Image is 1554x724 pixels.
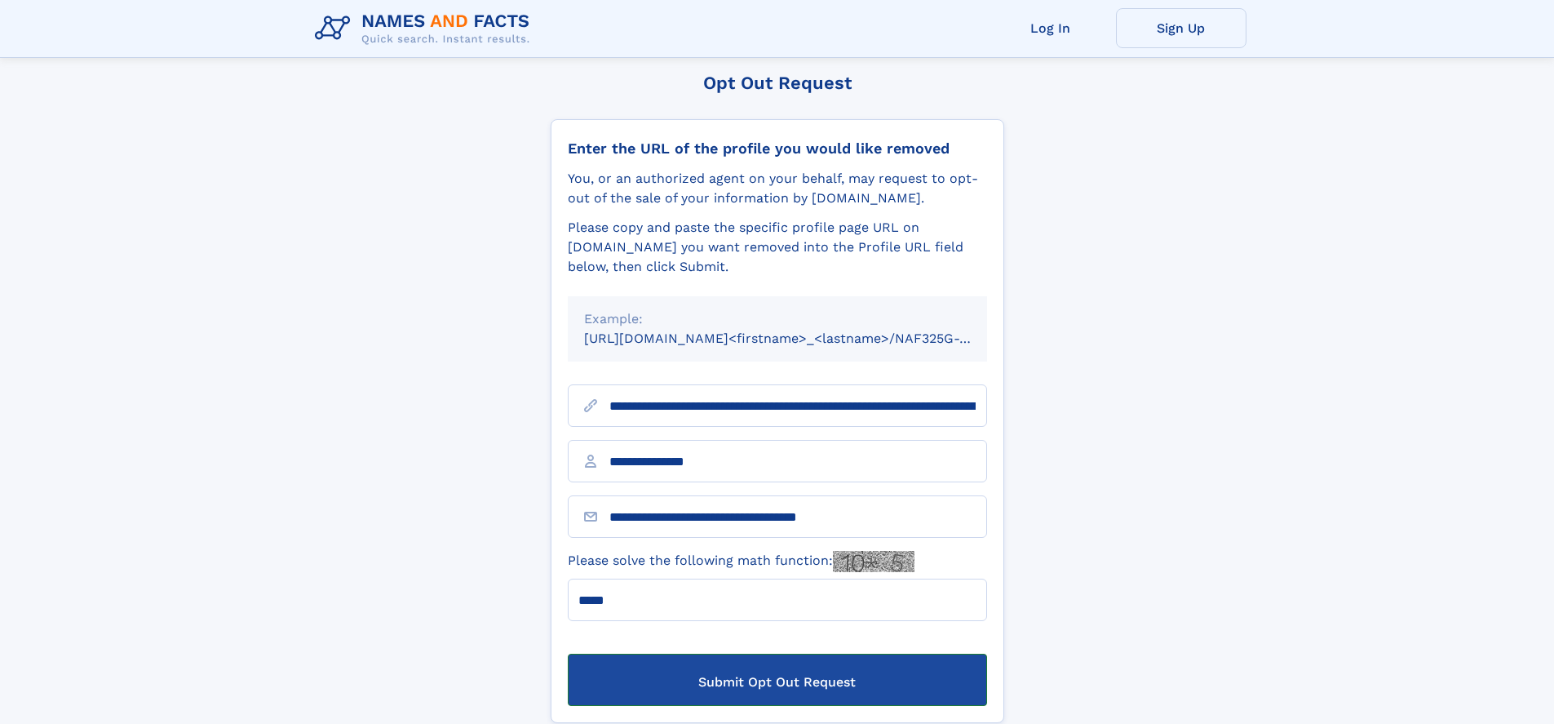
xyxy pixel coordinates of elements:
a: Sign Up [1116,8,1246,48]
img: Logo Names and Facts [308,7,543,51]
div: Example: [584,309,971,329]
div: You, or an authorized agent on your behalf, may request to opt-out of the sale of your informatio... [568,169,987,208]
small: [URL][DOMAIN_NAME]<firstname>_<lastname>/NAF325G-xxxxxxxx [584,331,1018,346]
label: Please solve the following math function: [568,551,914,572]
a: Log In [985,8,1116,48]
div: Enter the URL of the profile you would like removed [568,140,987,158]
div: Opt Out Request [551,73,1004,93]
div: Please copy and paste the specific profile page URL on [DOMAIN_NAME] you want removed into the Pr... [568,218,987,277]
button: Submit Opt Out Request [568,654,987,706]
